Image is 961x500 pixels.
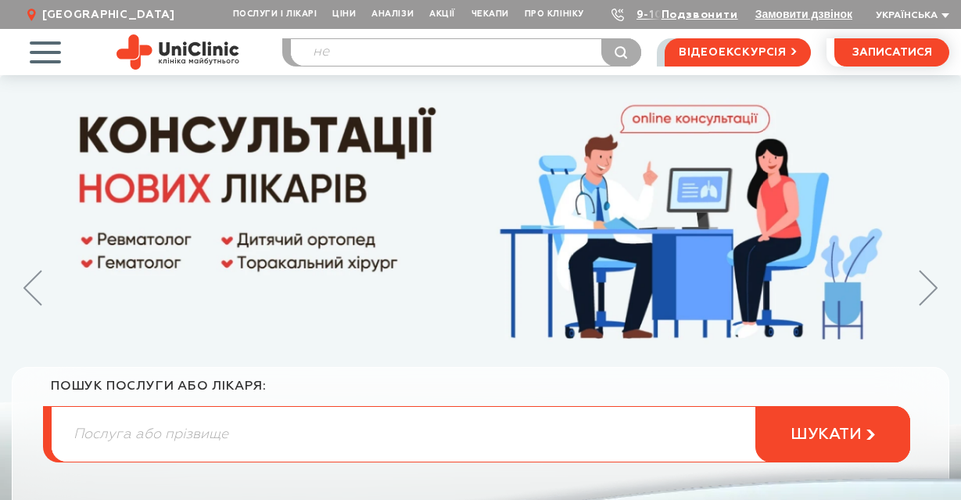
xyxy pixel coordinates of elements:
div: пошук послуги або лікаря: [51,379,910,406]
button: шукати [755,406,910,462]
a: Подзвонити [662,9,738,20]
span: відеоекскурсія [679,39,787,66]
span: Українська [876,11,938,20]
span: [GEOGRAPHIC_DATA] [42,8,175,22]
button: Українська [872,10,949,22]
button: записатися [834,38,949,67]
span: шукати [791,425,862,444]
a: 9-103 [636,9,671,20]
span: записатися [852,47,932,58]
a: відеоекскурсія [665,38,811,67]
input: Послуга або прізвище [52,407,909,462]
input: Послуга або прізвище [291,39,640,66]
img: Uniclinic [117,34,239,70]
button: Замовити дзвінок [755,8,852,20]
